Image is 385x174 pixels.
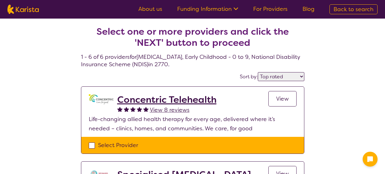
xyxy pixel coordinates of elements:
h4: 1 - 6 of 6 providers for [MEDICAL_DATA] , Early Childhood - 0 to 9 , National Disability Insuranc... [81,11,304,68]
a: Blog [302,5,315,13]
a: View 8 reviews [150,105,190,115]
a: Concentric Telehealth [117,94,217,105]
a: About us [138,5,162,13]
a: View [268,91,297,107]
a: For Providers [253,5,288,13]
p: Life-changing allied health therapy for every age, delivered where it’s needed – clinics, homes, ... [89,115,297,133]
img: fullstar [143,107,149,112]
img: fullstar [137,107,142,112]
label: Sort by: [240,73,258,80]
img: gbybpnyn6u9ix5kguem6.png [89,94,114,104]
span: View 8 reviews [150,106,190,114]
span: View [276,95,289,102]
h2: Select one or more providers and click the 'NEXT' button to proceed [88,26,297,48]
img: fullstar [117,107,123,112]
img: fullstar [130,107,136,112]
a: Funding Information [177,5,238,13]
span: Back to search [334,6,374,13]
img: Karista logo [7,5,39,14]
img: fullstar [124,107,129,112]
a: Back to search [329,4,378,14]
